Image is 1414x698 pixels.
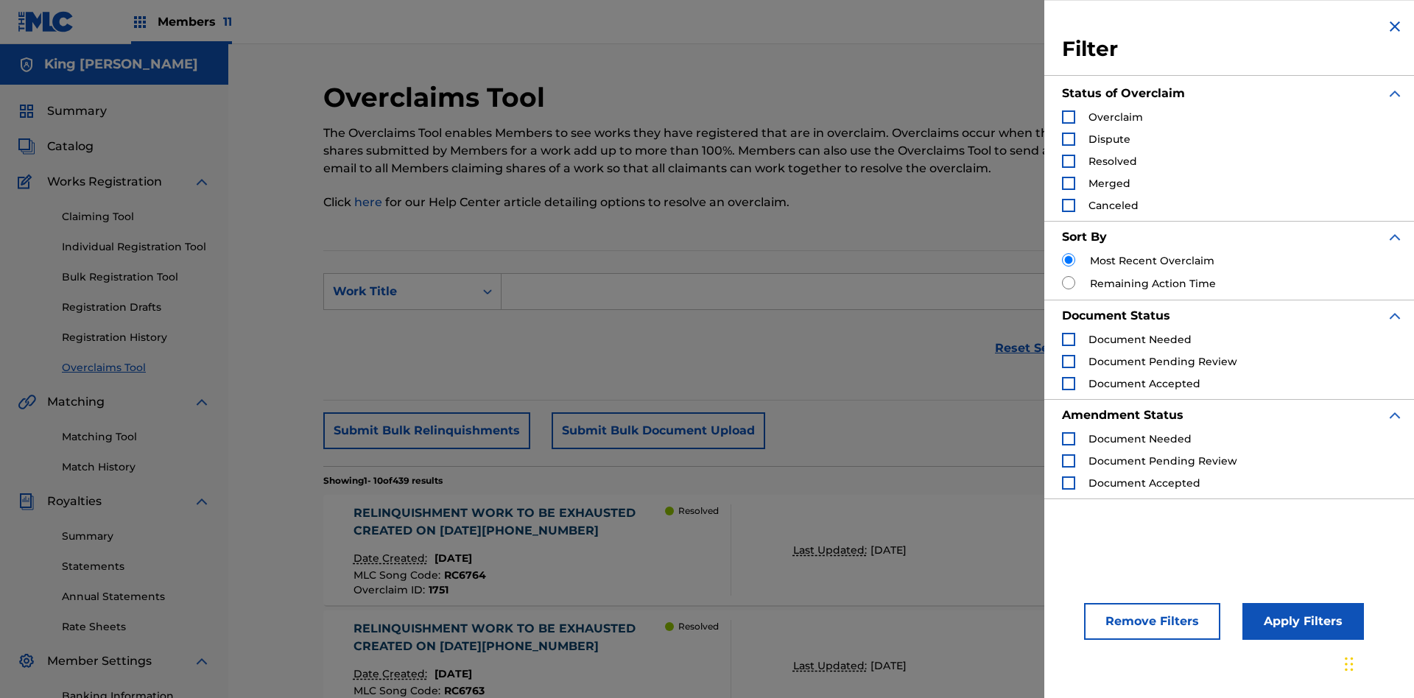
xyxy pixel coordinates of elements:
a: Registration Drafts [62,300,211,315]
span: MLC Song Code : [353,568,444,582]
span: Member Settings [47,652,152,670]
img: Member Settings [18,652,35,670]
span: 1751 [429,583,449,596]
a: Annual Statements [62,589,211,604]
p: Showing 1 - 10 of 439 results [323,474,443,487]
span: Works Registration [47,173,162,191]
span: Document Needed [1088,333,1192,346]
span: Document Needed [1088,432,1192,445]
button: Apply Filters [1242,603,1364,640]
a: CatalogCatalog [18,138,94,155]
h3: Filter [1062,36,1404,63]
a: Reset Search [988,332,1083,364]
img: close [1386,18,1404,35]
span: Resolved [1088,155,1137,168]
div: RELINQUISHMENT WORK TO BE EXHAUSTED CREATED ON [DATE][PHONE_NUMBER] [353,620,666,655]
img: Works Registration [18,173,37,191]
span: Royalties [47,493,102,510]
img: Royalties [18,493,35,510]
img: expand [1386,406,1404,424]
a: Registration History [62,330,211,345]
span: Catalog [47,138,94,155]
a: Summary [62,529,211,544]
a: Overclaims Tool [62,360,211,376]
span: MLC Song Code : [353,684,444,697]
a: Individual Registration Tool [62,239,211,255]
p: Click for our Help Center article detailing options to resolve an overclaim. [323,194,1090,211]
img: expand [193,652,211,670]
h2: Overclaims Tool [323,81,552,114]
a: here [354,195,385,209]
p: Last Updated: [793,658,870,674]
a: Claiming Tool [62,209,211,225]
span: RC6764 [444,568,486,582]
p: Date Created: [353,666,431,682]
p: Resolved [678,620,719,633]
span: Overclaim ID : [353,583,429,596]
button: Remove Filters [1084,603,1220,640]
p: Date Created: [353,551,431,566]
p: Resolved [678,504,719,518]
img: expand [1386,307,1404,325]
strong: Sort By [1062,230,1107,244]
span: [DATE] [870,543,907,557]
img: expand [193,393,211,411]
div: RELINQUISHMENT WORK TO BE EXHAUSTED CREATED ON [DATE][PHONE_NUMBER] [353,504,666,540]
button: Submit Bulk Relinquishments [323,412,530,449]
div: Work Title [333,283,465,300]
form: Search Form [323,273,1319,378]
img: Summary [18,102,35,120]
a: RELINQUISHMENT WORK TO BE EXHAUSTED CREATED ON [DATE][PHONE_NUMBER]Date Created:[DATE]MLC Song Co... [323,495,1319,605]
p: The Overclaims Tool enables Members to see works they have registered that are in overclaim. Over... [323,124,1090,177]
img: Matching [18,393,36,411]
span: Members [158,13,232,30]
span: Merged [1088,177,1130,190]
strong: Amendment Status [1062,408,1183,422]
img: expand [193,173,211,191]
a: Rate Sheets [62,619,211,635]
strong: Status of Overclaim [1062,86,1185,100]
label: Most Recent Overclaim [1090,253,1214,269]
span: Document Accepted [1088,377,1200,390]
span: Dispute [1088,133,1130,146]
span: [DATE] [870,659,907,672]
img: Accounts [18,56,35,74]
a: Matching Tool [62,429,211,445]
span: Document Accepted [1088,476,1200,490]
span: Summary [47,102,107,120]
span: RC6763 [444,684,485,697]
span: 11 [223,15,232,29]
a: SummarySummary [18,102,107,120]
span: Canceled [1088,199,1139,212]
a: Match History [62,459,211,475]
img: MLC Logo [18,11,74,32]
img: expand [1386,85,1404,102]
label: Remaining Action Time [1090,276,1216,292]
img: expand [1386,228,1404,246]
button: Submit Bulk Document Upload [552,412,765,449]
iframe: Chat Widget [1340,627,1414,698]
span: Document Pending Review [1088,454,1237,468]
img: Top Rightsholders [131,13,149,31]
a: Bulk Registration Tool [62,269,211,285]
img: expand [193,493,211,510]
div: Drag [1345,642,1354,686]
img: Catalog [18,138,35,155]
span: [DATE] [435,551,472,565]
span: Document Pending Review [1088,355,1237,368]
span: Overclaim [1088,110,1143,124]
h5: King McTesterson [44,56,198,73]
span: Matching [47,393,105,411]
a: Statements [62,559,211,574]
strong: Document Status [1062,309,1170,322]
p: Last Updated: [793,543,870,558]
span: [DATE] [435,667,472,680]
